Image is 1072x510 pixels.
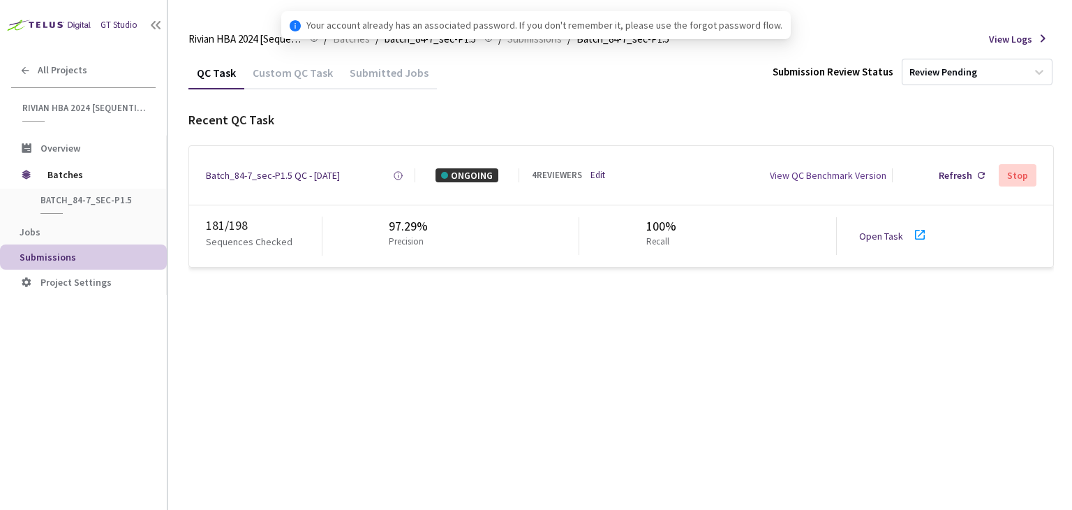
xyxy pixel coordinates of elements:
[47,161,143,189] span: Batches
[188,111,1054,129] div: Recent QC Task
[590,169,605,182] a: Edit
[939,168,972,182] div: Refresh
[206,235,292,249] p: Sequences Checked
[40,194,144,206] span: batch_84-7_sec-P1.5
[20,226,40,238] span: Jobs
[22,102,147,114] span: Rivian HBA 2024 [Sequential]
[341,66,437,89] div: Submitted Jobs
[909,66,977,79] div: Review Pending
[646,217,676,235] div: 100%
[1007,170,1028,181] div: Stop
[20,251,76,263] span: Submissions
[859,230,903,242] a: Open Task
[989,32,1032,46] span: View Logs
[306,17,782,33] span: Your account already has an associated password. If you don't remember it, please use the forgot ...
[389,217,429,235] div: 97.29%
[435,168,498,182] div: ONGOING
[38,64,87,76] span: All Projects
[188,31,301,48] span: Rivian HBA 2024 [Sequential]
[330,31,373,46] a: Batches
[505,31,565,46] a: Submissions
[40,276,112,289] span: Project Settings
[100,19,137,32] div: GT Studio
[532,169,582,182] div: 4 REVIEWERS
[188,66,244,89] div: QC Task
[40,142,80,154] span: Overview
[290,20,301,31] span: info-circle
[770,168,886,182] div: View QC Benchmark Version
[646,235,671,249] p: Recall
[244,66,341,89] div: Custom QC Task
[206,168,340,182] a: Batch_84-7_sec-P1.5 QC - [DATE]
[389,235,424,249] p: Precision
[206,217,322,235] div: 181 / 198
[773,64,893,79] div: Submission Review Status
